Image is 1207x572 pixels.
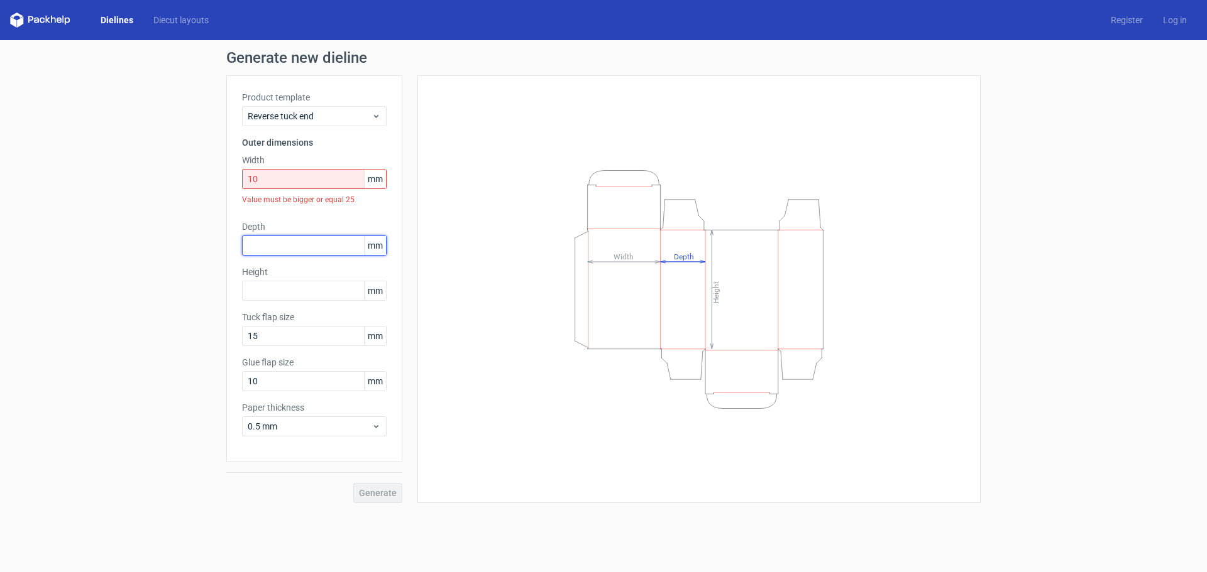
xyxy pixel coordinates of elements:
[242,401,387,414] label: Paper thickness
[712,281,720,303] tspan: Height
[364,372,386,391] span: mm
[242,356,387,369] label: Glue flap size
[242,189,387,210] div: Value must be bigger or equal 25
[364,236,386,255] span: mm
[143,14,219,26] a: Diecut layouts
[226,50,981,65] h1: Generate new dieline
[364,170,386,188] span: mm
[242,154,387,166] label: Width
[1101,14,1153,26] a: Register
[364,326,386,345] span: mm
[674,252,694,261] tspan: Depth
[242,136,387,149] h3: Outer dimensions
[242,91,387,104] label: Product template
[614,252,634,261] tspan: Width
[248,420,372,433] span: 0.5 mm
[248,110,372,122] span: Reverse tuck end
[242,266,387,278] label: Height
[1153,14,1197,26] a: Log in
[364,281,386,300] span: mm
[242,220,387,233] label: Depth
[242,311,387,323] label: Tuck flap size
[91,14,143,26] a: Dielines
